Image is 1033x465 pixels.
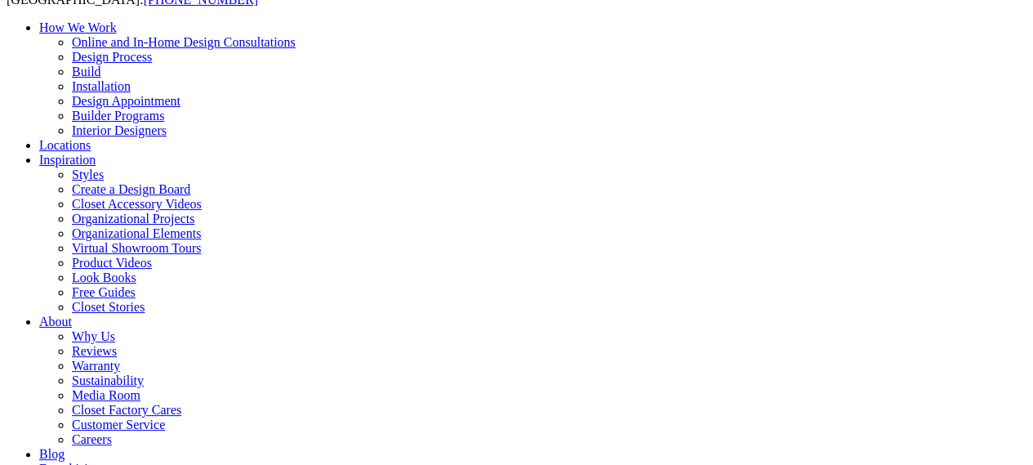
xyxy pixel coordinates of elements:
[39,447,65,461] a: Blog
[39,153,96,167] a: Inspiration
[72,373,144,387] a: Sustainability
[72,256,152,270] a: Product Videos
[72,329,115,343] a: Why Us
[72,79,131,93] a: Installation
[72,182,190,196] a: Create a Design Board
[72,168,104,181] a: Styles
[72,50,152,64] a: Design Process
[72,403,181,417] a: Closet Factory Cares
[72,344,117,358] a: Reviews
[72,35,296,49] a: Online and In-Home Design Consultations
[39,315,72,329] a: About
[72,65,101,78] a: Build
[72,271,136,284] a: Look Books
[39,20,117,34] a: How We Work
[72,212,194,226] a: Organizational Projects
[72,123,167,137] a: Interior Designers
[72,300,145,314] a: Closet Stories
[72,418,165,431] a: Customer Service
[72,109,164,123] a: Builder Programs
[72,359,120,373] a: Warranty
[39,138,91,152] a: Locations
[72,241,202,255] a: Virtual Showroom Tours
[72,388,140,402] a: Media Room
[72,226,201,240] a: Organizational Elements
[72,432,112,446] a: Careers
[72,94,180,108] a: Design Appointment
[72,285,136,299] a: Free Guides
[72,197,202,211] a: Closet Accessory Videos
